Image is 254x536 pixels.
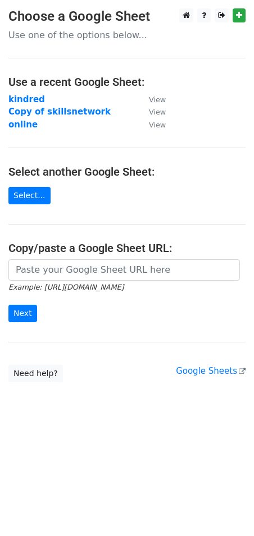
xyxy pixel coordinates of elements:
a: Need help? [8,365,63,382]
small: View [149,121,166,129]
small: Example: [URL][DOMAIN_NAME] [8,283,124,291]
a: View [138,107,166,117]
a: Select... [8,187,51,204]
h3: Choose a Google Sheet [8,8,246,25]
a: View [138,120,166,130]
a: kindred [8,94,45,104]
a: Google Sheets [176,366,246,376]
input: Paste your Google Sheet URL here [8,259,240,281]
small: View [149,95,166,104]
a: Copy of skillsnetwork [8,107,111,117]
h4: Select another Google Sheet: [8,165,246,178]
p: Use one of the options below... [8,29,246,41]
h4: Use a recent Google Sheet: [8,75,246,89]
a: online [8,120,38,130]
a: View [138,94,166,104]
input: Next [8,305,37,322]
small: View [149,108,166,116]
h4: Copy/paste a Google Sheet URL: [8,241,246,255]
